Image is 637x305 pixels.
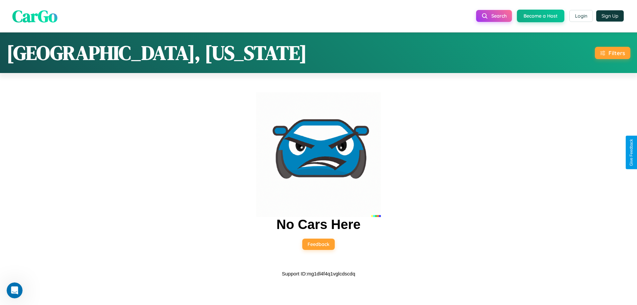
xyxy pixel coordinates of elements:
span: Search [491,13,507,19]
h1: [GEOGRAPHIC_DATA], [US_STATE] [7,39,307,66]
p: Support ID: mg1dl4f4q1vglcdscdq [282,269,355,278]
span: CarGo [12,4,57,27]
button: Search [476,10,512,22]
button: Login [569,10,593,22]
button: Sign Up [596,10,624,22]
button: Filters [595,47,630,59]
h2: No Cars Here [276,217,360,232]
button: Feedback [302,239,335,250]
div: Filters [608,49,625,56]
div: Give Feedback [629,139,634,166]
button: Become a Host [517,10,564,22]
img: car [256,92,381,217]
iframe: Intercom live chat [7,282,23,298]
